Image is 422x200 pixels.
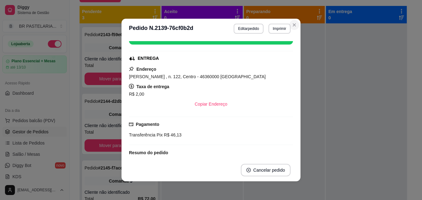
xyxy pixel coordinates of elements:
[129,66,134,71] span: pushpin
[234,24,263,34] button: Editarpedido
[129,132,163,137] span: Transferência Pix
[136,122,159,127] strong: Pagamento
[129,84,134,89] span: dollar
[246,168,251,172] span: close-circle
[129,92,144,97] span: R$ 2,00
[129,24,193,34] h3: Pedido N. 2139-76cf0b2d
[136,67,156,72] strong: Endereço
[129,150,168,155] strong: Resumo do pedido
[268,24,291,34] button: Imprimir
[129,74,266,79] span: [PERSON_NAME] , n. 122, Centro - 46360000 [GEOGRAPHIC_DATA]
[163,132,181,137] span: R$ 46,13
[136,84,169,89] strong: Taxa de entrega
[129,122,133,126] span: credit-card
[241,164,291,176] button: close-circleCancelar pedido
[289,20,299,30] button: Close
[190,98,232,110] button: Copiar Endereço
[138,55,159,62] div: ENTREGA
